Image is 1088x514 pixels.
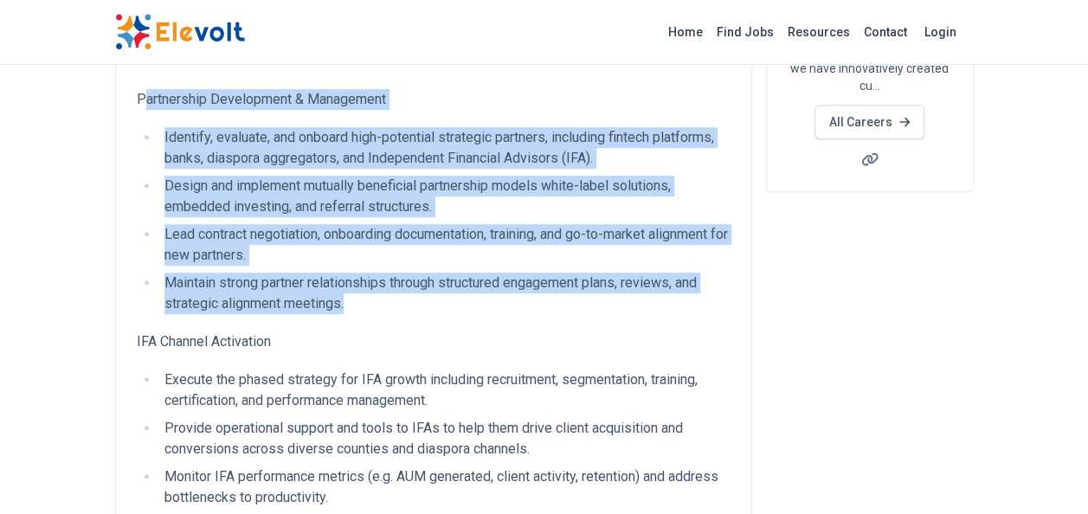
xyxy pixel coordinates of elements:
li: Design and implement mutually beneficial partnership models white-label solutions, embedded inves... [159,176,731,217]
p: Partnership Development & Management [137,89,731,110]
p: IFA Channel Activation [137,331,731,352]
a: All Careers [814,105,924,139]
a: Home [661,18,710,46]
li: Maintain strong partner relationships through structured engagement plans, reviews, and strategic... [159,273,731,314]
li: Provide operational support and tools to IFAs to help them drive client acquisition and conversio... [159,418,731,459]
img: Elevolt [115,14,245,50]
a: Resources [781,18,857,46]
a: Login [914,15,967,49]
li: Execute the phased strategy for IFA growth including recruitment, segmentation, training, certifi... [159,369,731,411]
li: Identify, evaluate, and onboard high-potential strategic partners, including fintech platforms, b... [159,127,731,169]
iframe: Chat Widget [1001,431,1088,514]
li: Monitor IFA performance metrics (e.g. AUM generated, client activity, retention) and address bott... [159,466,731,508]
li: Lead contract negotiation, onboarding documentation, training, and go-to-market alignment for new... [159,224,731,266]
a: Contact [857,18,914,46]
a: Find Jobs [710,18,781,46]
